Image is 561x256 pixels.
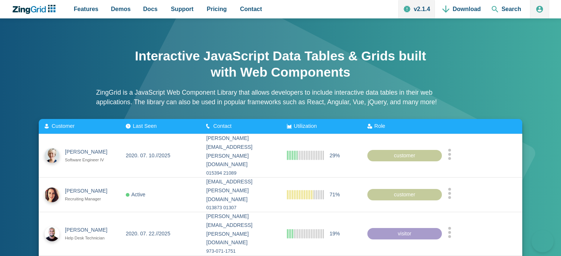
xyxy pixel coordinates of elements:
[206,204,275,212] div: 013873 01307
[329,151,340,160] span: 29%
[367,150,442,161] div: customer
[367,189,442,200] div: customer
[531,230,554,252] iframe: Toggle Customer Support
[126,229,170,238] div: 2020. 07. 22.//2025
[329,229,340,238] span: 19%
[65,157,114,164] div: Software Engineer IV
[206,247,275,255] div: 973-071-1751
[143,4,157,14] span: Docs
[240,4,262,14] span: Contact
[111,4,131,14] span: Demos
[133,48,428,80] h1: Interactive JavaScript Data Tables & Grids built with Web Components
[65,148,114,157] div: [PERSON_NAME]
[294,123,316,129] span: Utilization
[65,187,114,196] div: [PERSON_NAME]
[213,123,232,129] span: Contact
[74,4,98,14] span: Features
[126,190,145,199] div: Active
[52,123,75,129] span: Customer
[65,226,114,235] div: [PERSON_NAME]
[126,151,170,160] div: 2020. 07. 10.//2025
[206,169,275,177] div: 015394 21089
[65,196,114,203] div: Recruiting Manager
[65,235,114,242] div: Help Desk Technician
[206,134,275,169] div: [PERSON_NAME][EMAIL_ADDRESS][PERSON_NAME][DOMAIN_NAME]
[12,5,59,14] a: ZingChart Logo. Click to return to the homepage
[133,123,157,129] span: Last Seen
[171,4,193,14] span: Support
[96,88,465,107] p: ZingGrid is a JavaScript Web Component Library that allows developers to include interactive data...
[329,190,340,199] span: 71%
[367,228,442,239] div: visitor
[207,4,227,14] span: Pricing
[206,212,275,247] div: [PERSON_NAME][EMAIL_ADDRESS][PERSON_NAME][DOMAIN_NAME]
[206,178,275,204] div: [EMAIL_ADDRESS][PERSON_NAME][DOMAIN_NAME]
[374,123,385,129] span: Role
